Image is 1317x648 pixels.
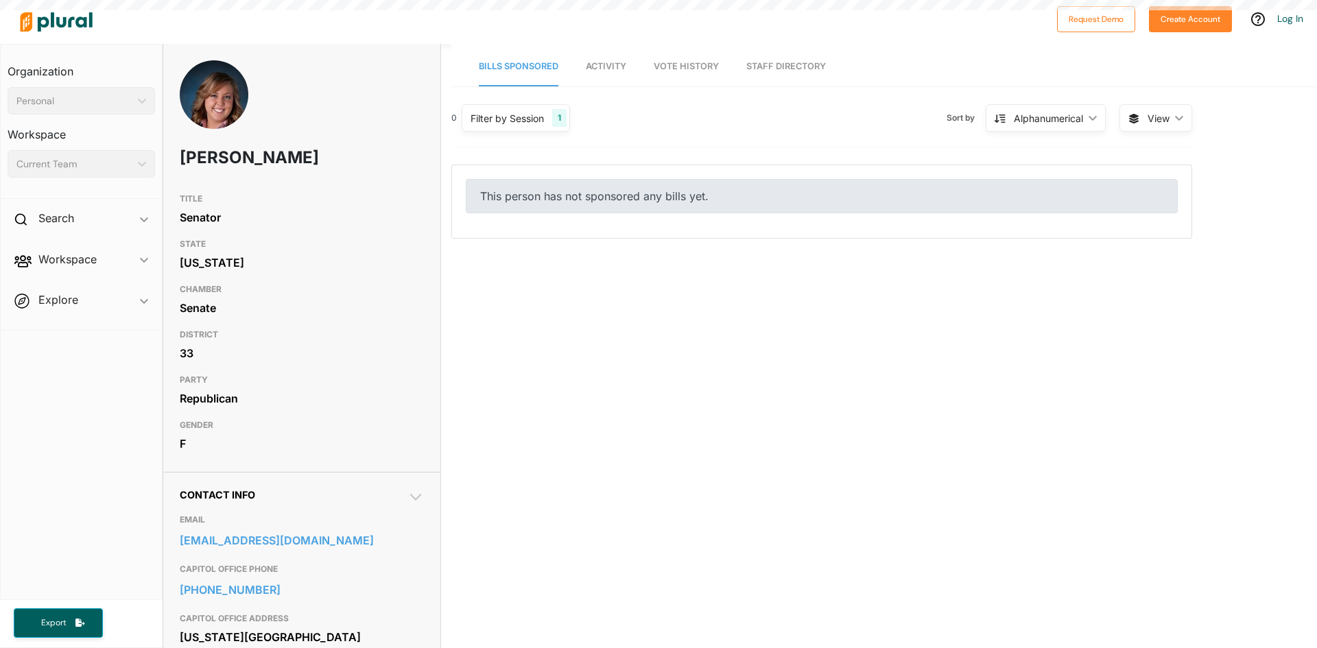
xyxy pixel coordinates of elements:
[471,111,544,125] div: Filter by Session
[1149,6,1232,32] button: Create Account
[654,61,719,71] span: Vote History
[1057,6,1135,32] button: Request Demo
[1149,11,1232,25] a: Create Account
[180,417,424,433] h3: GENDER
[180,343,424,363] div: 33
[180,137,326,178] h1: [PERSON_NAME]
[180,372,424,388] h3: PARTY
[586,47,626,86] a: Activity
[746,47,826,86] a: Staff Directory
[180,579,424,600] a: [PHONE_NUMBER]
[180,326,424,343] h3: DISTRICT
[180,388,424,409] div: Republican
[1057,11,1135,25] a: Request Demo
[180,252,424,273] div: [US_STATE]
[8,115,155,145] h3: Workspace
[8,51,155,82] h3: Organization
[180,512,424,528] h3: EMAIL
[552,109,567,127] div: 1
[466,179,1178,213] div: This person has not sponsored any bills yet.
[451,112,457,124] div: 0
[586,61,626,71] span: Activity
[180,561,424,577] h3: CAPITOL OFFICE PHONE
[180,610,424,627] h3: CAPITOL OFFICE ADDRESS
[14,608,103,638] button: Export
[16,157,132,171] div: Current Team
[180,530,424,551] a: [EMAIL_ADDRESS][DOMAIN_NAME]
[180,207,424,228] div: Senator
[180,298,424,318] div: Senate
[1277,12,1303,25] a: Log In
[479,61,558,71] span: Bills Sponsored
[947,112,986,124] span: Sort by
[180,489,255,501] span: Contact Info
[1148,111,1170,125] span: View
[180,281,424,298] h3: CHAMBER
[38,211,74,226] h2: Search
[180,236,424,252] h3: STATE
[180,433,424,454] div: F
[479,47,558,86] a: Bills Sponsored
[180,60,248,160] img: Headshot of Tory Marie Blew
[180,191,424,207] h3: TITLE
[654,47,719,86] a: Vote History
[1014,111,1083,125] div: Alphanumerical
[32,617,75,629] span: Export
[16,94,132,108] div: Personal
